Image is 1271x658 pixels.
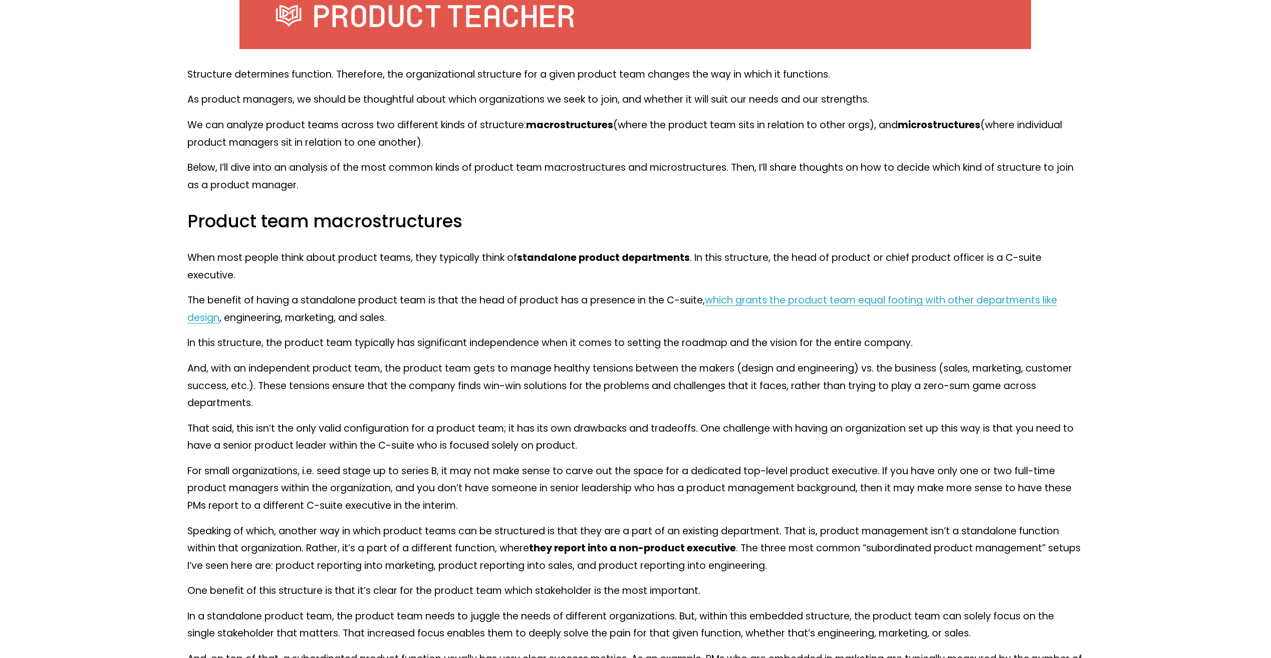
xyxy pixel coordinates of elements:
p: One benefit of this structure is that it’s clear for the product team which stakeholder is the mo... [187,582,1084,600]
p: For small organizations, i.e. seed stage up to series B, it may not make sense to carve out the s... [187,463,1084,515]
a: which grants the product team equal footing with other departments like design [187,293,1057,324]
p: We can analyze product teams across two different kinds of structure: (where the product team sit... [187,117,1084,151]
strong: macrostructures [526,118,613,132]
strong: microstructures [898,118,980,132]
strong: they report into a non-product executive [529,541,736,555]
p: As product managers, we should be thoughtful about which organizations we seek to join, and wheth... [187,91,1084,109]
p: In this structure, the product team typically has significant independence when it comes to setti... [187,335,1084,352]
p: That said, this isn’t the only valid configuration for a product team; it has its own drawbacks a... [187,420,1084,455]
p: Below, I’ll dive into an analysis of the most common kinds of product team macrostructures and mi... [187,159,1084,194]
strong: standalone product departments [517,251,690,264]
h3: Product team macrostructures [187,210,1084,233]
p: The benefit of having a standalone product team is that the head of product has a presence in the... [187,292,1084,326]
p: Speaking of which, another way in which product teams can be structured is that they are a part o... [187,523,1084,575]
p: In a standalone product team, the product team needs to juggle the needs of different organizatio... [187,608,1084,642]
p: When most people think about product teams, they typically think of . In this structure, the head... [187,249,1084,284]
p: And, with an independent product team, the product team gets to manage healthy tensions between t... [187,360,1084,412]
p: Structure determines function. Therefore, the organizational structure for a given product team c... [187,66,1084,84]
